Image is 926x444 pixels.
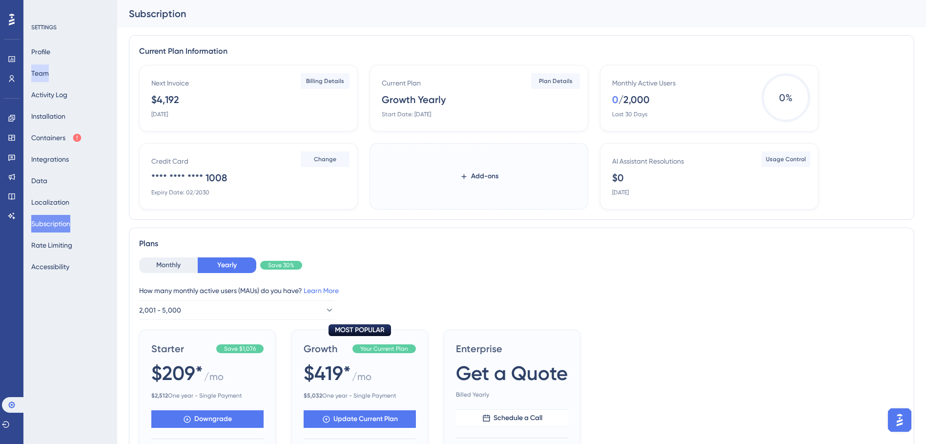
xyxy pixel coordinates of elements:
[329,324,391,336] div: MOST POPULAR
[151,392,264,400] span: One year - Single Payment
[304,359,351,387] span: $419*
[304,287,339,295] a: Learn More
[151,110,168,118] div: [DATE]
[31,23,110,31] div: SETTINGS
[456,359,568,387] span: Get a Quote
[198,257,256,273] button: Yearly
[531,73,580,89] button: Plan Details
[382,77,421,89] div: Current Plan
[139,257,198,273] button: Monthly
[612,110,647,118] div: Last 30 Days
[139,304,181,316] span: 2,001 - 5,000
[612,155,684,167] div: AI Assistant Resolutions
[224,345,256,353] span: Save $1,076
[304,392,322,399] b: $ 5,032
[139,285,904,296] div: How many monthly active users (MAUs) do you have?
[151,342,212,356] span: Starter
[268,261,294,269] span: Save 30%
[151,77,189,89] div: Next Invoice
[31,64,49,82] button: Team
[301,73,350,89] button: Billing Details
[612,189,629,196] div: [DATE]
[139,45,904,57] div: Current Plan Information
[129,7,890,21] div: Subscription
[31,129,82,147] button: Containers
[612,77,676,89] div: Monthly Active Users
[333,413,398,425] span: Update Current Plan
[761,73,810,122] span: 0 %
[460,168,498,185] button: Add-ons
[612,93,618,106] div: 0
[304,342,349,356] span: Growth
[139,300,334,320] button: 2,001 - 5,000
[306,77,344,85] span: Billing Details
[382,110,431,118] div: Start Date: [DATE]
[194,413,232,425] span: Downgrade
[456,409,568,427] button: Schedule a Call
[456,342,568,356] span: Enterprise
[885,405,914,435] iframe: UserGuiding AI Assistant Launcher
[304,392,416,400] span: One year - Single Payment
[539,77,573,85] span: Plan Details
[204,370,224,388] span: / mo
[151,189,209,196] div: Expiry Date: 02/2030
[151,410,264,428] button: Downgrade
[612,171,624,185] div: $0
[618,93,650,106] div: / 2,000
[151,93,179,106] div: $4,192
[31,172,47,190] button: Data
[151,392,168,399] b: $ 2,512
[360,345,408,353] span: Your Current Plan
[456,391,568,399] span: Billed Yearly
[314,155,336,163] span: Change
[139,238,904,250] div: Plans
[304,410,416,428] button: Update Current Plan
[301,151,350,167] button: Change
[151,359,203,387] span: $209*
[151,155,188,167] div: Credit Card
[471,170,498,182] span: Add-ons
[382,93,446,106] div: Growth Yearly
[31,107,65,125] button: Installation
[31,150,69,168] button: Integrations
[352,370,371,388] span: / mo
[31,86,67,104] button: Activity Log
[31,258,69,275] button: Accessibility
[766,155,806,163] span: Usage Control
[31,193,69,211] button: Localization
[31,43,50,61] button: Profile
[31,236,72,254] button: Rate Limiting
[494,412,542,424] span: Schedule a Call
[761,151,810,167] button: Usage Control
[31,215,70,233] button: Subscription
